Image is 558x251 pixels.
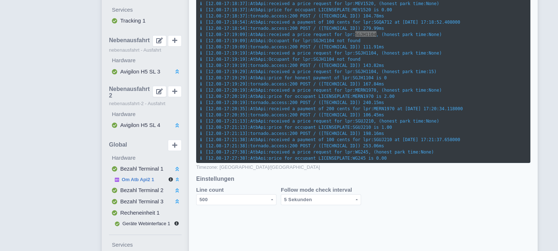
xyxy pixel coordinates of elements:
[250,75,387,80] span: AtbApi:price for honest payment of lpr:SGJH1104 is 0
[109,175,182,185] button: Om Atb Api2 1
[120,122,160,128] span: Avigilon H5 SL 4
[109,47,182,54] small: nebenausfahrt - Ausfahrt
[250,88,442,93] span: AtbApi:received a price request for lpr:MERN1970, (honest park time:None)
[109,120,182,131] button: Avigilon H5 SL 4
[250,119,439,124] span: AtbApi:received a price request for lpr:SGUJ210, (honest park time:None)
[200,1,250,6] span: [12.08-17:18:37]:
[200,125,250,130] span: [12.08-17:21:13]:
[120,166,163,172] span: Bezahl Terminal 1
[250,32,442,37] span: AtbApi:received a price request for lpr:SGJH1104, (honest park time:None)
[250,150,434,155] span: AtbApi:received a price request for lpr:WG245, (honest park time:None)
[250,94,395,99] span: AtbApi:price for occupant LICENSEPLATE:MERN1970 is 2.00
[109,163,182,175] button: Bezahl Terminal 1
[200,94,250,99] span: [12.08-17:20:19]:
[122,177,154,182] span: Om Atb Api2 1
[250,38,360,43] span: AtbApi:Occupant for lpr:SGJH1104 not found
[200,119,250,124] span: [12.08-17:21:13]:
[200,7,250,12] span: [12.08-17:18:37]:
[250,20,460,25] span: AtbApi:received a payment of 100 cents for lpr:SGQA712 at [DATE] 17:18:52.408000
[196,194,276,206] button: 500
[250,13,384,19] span: tornado.access:200 POST / ([TECHNICAL_ID]) 104.78ms
[250,106,463,111] span: AtbApi:received a payment of 200 cents for lpr:MERN1970 at [DATE] 17:20:34.118000
[120,210,159,216] span: Recheneinheit 1
[200,81,250,87] span: [12.08-17:19:29]:
[250,143,384,148] span: tornado.access:200 POST / ([TECHNICAL_ID]) 253.06ms
[120,68,160,75] span: Avigilon H5 SL 3
[109,37,150,44] span: Nebenausfahrt
[250,57,360,62] span: AtbApi:Occupant for lpr:SGJH1104 not found
[250,1,439,6] span: AtbApi:received a price request for lpr:MEV1520, (honest park time:None)
[250,26,384,31] span: tornado.access:200 POST / ([TECHNICAL_ID]) 279.99ms
[109,207,182,219] button: Recheneinheit 1
[109,66,182,77] button: Avigilon H5 SL 3
[200,57,250,62] span: [12.08-17:19:19]:
[200,20,250,25] span: [12.08-17:18:54]:
[284,195,312,204] div: 5 Sekunden
[109,219,182,229] button: Geräte Webinterface 1
[250,156,387,161] span: AtbApi:price for occupant LICENSEPLATE:WG245 is 0.00
[200,106,250,111] span: [12.08-17:20:35]:
[200,137,250,142] span: [12.08-17:21:38]:
[200,88,250,93] span: [12.08-17:20:19]:
[112,241,182,249] label: Services
[196,186,224,194] label: Line count
[200,13,250,19] span: [12.08-17:18:37]:
[200,69,250,74] span: [12.08-17:19:29]:
[200,75,250,80] span: [12.08-17:19:29]:
[250,63,384,68] span: tornado.access:200 POST / ([TECHNICAL_ID]) 143.82ms
[109,100,182,107] small: nebenausfahrt-2 - Ausfahrt
[109,142,127,148] span: Global
[112,56,182,65] label: Hardware
[196,164,320,170] small: Timezone: [GEOGRAPHIC_DATA]/[GEOGRAPHIC_DATA]
[250,44,384,49] span: tornado.access:200 POST / ([TECHNICAL_ID]) 111.91ms
[200,143,250,148] span: [12.08-17:21:38]:
[200,156,250,161] span: [12.08-17:27:38]:
[200,26,250,31] span: [12.08-17:18:54]:
[281,186,352,194] label: Follow mode check interval
[200,131,250,136] span: [12.08-17:21:13]:
[200,51,250,56] span: [12.08-17:19:19]:
[250,125,392,130] span: AtbApi:price for occupant LICENSEPLATE:SGUJ210 is 1.00
[250,137,460,142] span: AtbApi:received a payment of 100 cents for lpr:SGUJ210 at [DATE] 17:21:37.658000
[200,150,250,155] span: [12.08-17:27:38]:
[200,38,250,43] span: [12.08-17:19:09]:
[250,51,442,56] span: AtbApi:received a price request for lpr:SGJH1104, (honest park time:None)
[112,6,182,14] label: Services
[250,81,384,87] span: tornado.access:200 POST / ([TECHNICAL_ID]) 167.84ms
[109,15,182,27] button: Tracking 1
[250,7,392,12] span: AtbApi:price for occupant LICENSEPLATE:MEV1520 is 0.00
[200,32,250,37] span: [12.08-17:19:09]:
[250,112,384,117] span: tornado.access:200 POST / ([TECHNICAL_ID]) 106.45ms
[281,194,361,206] button: 5 Sekunden
[196,176,530,182] h5: Einstellungen
[109,196,182,207] button: Bezahl Terminal 3
[200,44,250,49] span: [12.08-17:19:09]:
[109,86,153,99] span: Nebenausfahrt 2
[122,221,170,226] span: Geräte Webinterface 1
[120,17,145,24] span: Tracking 1
[112,110,182,119] label: Hardware
[200,100,250,105] span: [12.08-17:20:19]:
[200,63,250,68] span: [12.08-17:19:19]:
[250,69,437,74] span: AtbApi:received a price request for lpr:SGJH1104, (honest park time:15)
[120,198,163,204] span: Bezahl Terminal 3
[109,185,182,196] button: Bezahl Terminal 2
[250,100,384,105] span: tornado.access:200 POST / ([TECHNICAL_ID]) 240.15ms
[250,131,384,136] span: tornado.access:200 POST / ([TECHNICAL_ID]) 198.16ms
[199,195,208,204] div: 500
[112,154,182,162] label: Hardware
[120,187,163,193] span: Bezahl Terminal 2
[200,112,250,117] span: [12.08-17:20:35]:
